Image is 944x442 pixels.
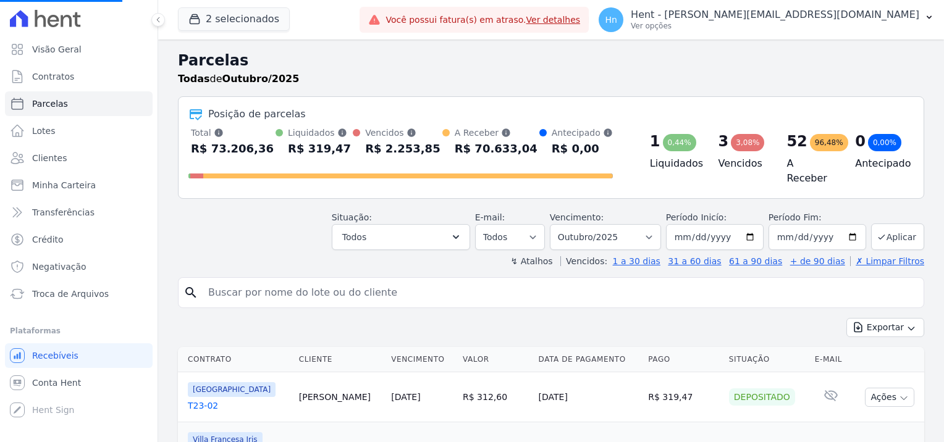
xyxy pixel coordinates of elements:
span: Lotes [32,125,56,137]
div: 3,08% [731,134,764,151]
h4: A Receber [786,156,835,186]
div: R$ 0,00 [552,139,613,159]
label: E-mail: [475,212,505,222]
div: 0,00% [868,134,901,151]
span: Clientes [32,152,67,164]
div: R$ 319,47 [288,139,351,159]
div: Plataformas [10,323,148,338]
th: Contrato [178,347,294,372]
th: E-mail [810,347,852,372]
i: search [183,285,198,300]
span: Visão Geral [32,43,82,56]
a: + de 90 dias [790,256,845,266]
a: Contratos [5,64,153,89]
span: Troca de Arquivos [32,288,109,300]
div: A Receber [455,127,537,139]
a: Minha Carteira [5,173,153,198]
label: Situação: [332,212,372,222]
label: ↯ Atalhos [510,256,552,266]
label: Período Inicío: [666,212,727,222]
a: Lotes [5,119,153,143]
span: Todos [342,230,366,244]
label: Vencidos: [560,256,607,266]
button: Aplicar [871,223,924,250]
h4: Vencidos [719,156,767,171]
p: Ver opções [631,21,919,31]
td: R$ 312,60 [458,372,534,422]
input: Buscar por nome do lote ou do cliente [201,280,919,305]
span: Você possui fatura(s) em atraso. [386,14,580,27]
h2: Parcelas [178,49,924,72]
th: Situação [724,347,810,372]
span: Hn [605,15,617,24]
label: Período Fim: [769,211,866,224]
a: Transferências [5,200,153,225]
td: [PERSON_NAME] [294,372,387,422]
div: Antecipado [552,127,613,139]
a: Ver detalhes [526,15,581,25]
button: 2 selecionados [178,7,290,31]
a: 31 a 60 dias [668,256,721,266]
label: Vencimento: [550,212,604,222]
div: 3 [719,131,729,151]
th: Valor [458,347,534,372]
span: Transferências [32,206,95,219]
a: 1 a 30 dias [613,256,660,266]
th: Pago [643,347,724,372]
strong: Outubro/2025 [222,73,300,85]
h4: Liquidados [650,156,699,171]
div: Posição de parcelas [208,107,306,122]
a: Negativação [5,254,153,279]
p: de [178,72,299,86]
div: 52 [786,131,807,151]
div: 0 [855,131,866,151]
span: Negativação [32,261,86,273]
strong: Todas [178,73,210,85]
a: Conta Hent [5,370,153,395]
button: Exportar [846,318,924,337]
a: [DATE] [391,392,420,402]
div: 96,48% [810,134,848,151]
td: R$ 319,47 [643,372,724,422]
span: Minha Carteira [32,179,96,191]
a: 61 a 90 dias [729,256,782,266]
button: Ações [865,388,914,407]
a: Crédito [5,227,153,252]
a: Parcelas [5,91,153,116]
div: 1 [650,131,660,151]
span: Recebíveis [32,349,78,362]
th: Cliente [294,347,387,372]
th: Data de Pagamento [534,347,644,372]
button: Todos [332,224,470,250]
td: [DATE] [534,372,644,422]
div: Total [191,127,274,139]
h4: Antecipado [855,156,904,171]
span: Contratos [32,70,74,83]
a: Visão Geral [5,37,153,62]
span: Parcelas [32,98,68,110]
th: Vencimento [386,347,458,372]
button: Hn Hent - [PERSON_NAME][EMAIL_ADDRESS][DOMAIN_NAME] Ver opções [589,2,944,37]
a: Recebíveis [5,343,153,368]
a: ✗ Limpar Filtros [850,256,924,266]
div: R$ 73.206,36 [191,139,274,159]
div: Liquidados [288,127,351,139]
div: Vencidos [365,127,440,139]
div: R$ 2.253,85 [365,139,440,159]
div: Depositado [729,388,795,406]
span: Crédito [32,233,64,246]
a: T23-02 [188,399,289,412]
div: 0,44% [663,134,696,151]
a: Clientes [5,146,153,170]
span: Conta Hent [32,377,81,389]
p: Hent - [PERSON_NAME][EMAIL_ADDRESS][DOMAIN_NAME] [631,9,919,21]
span: [GEOGRAPHIC_DATA] [188,382,276,397]
div: R$ 70.633,04 [455,139,537,159]
a: Troca de Arquivos [5,281,153,306]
